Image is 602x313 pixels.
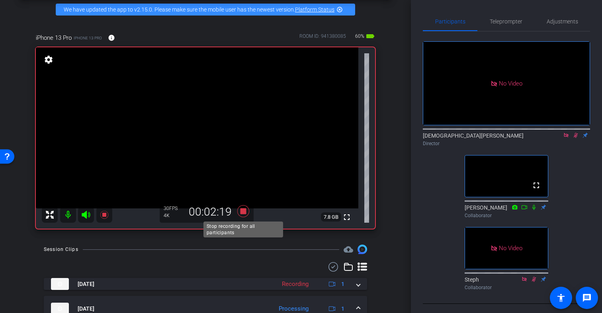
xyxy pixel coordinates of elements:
[465,276,548,291] div: Steph
[44,245,78,253] div: Session Clips
[547,19,578,24] span: Adjustments
[354,30,365,43] span: 60%
[169,206,178,211] span: FPS
[321,212,341,222] span: 7.8 GB
[465,212,548,219] div: Collaborator
[344,245,353,254] span: Destinations for your clips
[358,245,367,254] img: Session clips
[78,280,94,288] span: [DATE]
[435,19,465,24] span: Participants
[341,280,344,288] span: 1
[203,222,283,237] div: Stop recording for all participants
[184,205,237,219] div: 00:02:19
[78,305,94,313] span: [DATE]
[51,278,69,290] img: thumb-nail
[465,204,548,219] div: [PERSON_NAME]
[423,140,590,147] div: Director
[532,181,541,190] mat-icon: fullscreen
[56,4,355,16] div: We have updated the app to v2.15.0. Please make sure the mobile user has the newest version.
[44,278,367,290] mat-expansion-panel-header: thumb-nail[DATE]Recording1
[342,212,352,222] mat-icon: fullscreen
[164,205,184,212] div: 30
[299,33,346,44] div: ROOM ID: 941380085
[336,6,343,13] mat-icon: highlight_off
[344,245,353,254] mat-icon: cloud_upload
[465,284,548,291] div: Collaborator
[164,212,184,219] div: 4K
[499,80,522,87] span: No Video
[278,280,313,289] div: Recording
[108,34,115,41] mat-icon: info
[556,293,566,303] mat-icon: accessibility
[295,6,334,13] a: Platform Status
[43,55,54,64] mat-icon: settings
[36,33,72,42] span: iPhone 13 Pro
[74,35,102,41] span: iPhone 13 Pro
[490,19,522,24] span: Teleprompter
[582,293,592,303] mat-icon: message
[341,305,344,313] span: 1
[499,244,522,251] span: No Video
[365,31,375,41] mat-icon: battery_std
[423,132,590,147] div: [DEMOGRAPHIC_DATA][PERSON_NAME]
